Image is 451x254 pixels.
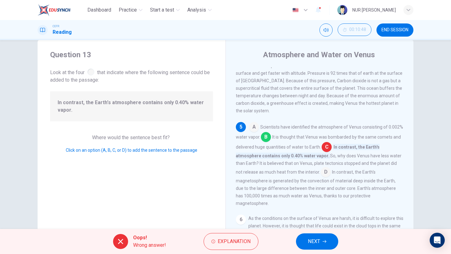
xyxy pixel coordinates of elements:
[187,6,206,14] span: Analysis
[133,241,166,249] span: Wrong answer!
[338,23,371,36] button: 00:10:48
[218,237,251,246] span: Explanation
[337,5,347,15] img: Profile picture
[322,142,332,152] span: C
[430,233,445,248] div: Open Intercom Messenger
[133,234,166,241] span: Oops!
[53,24,59,28] span: CEFR
[292,8,299,13] img: en
[150,6,174,14] span: Start a test
[85,4,114,16] button: Dashboard
[349,27,366,32] span: 00:10:48
[119,6,137,14] span: Practice
[204,233,258,250] button: Explanation
[296,233,338,250] button: NEXT
[53,28,72,36] h1: Reading
[321,167,331,177] span: D
[236,124,403,140] span: Scientists have identified the atmosphere of Venus consisting of 0.002% water vapor.
[185,4,214,16] button: Analysis
[352,6,396,14] div: NUR [PERSON_NAME]
[338,23,371,37] div: Hide
[236,215,246,225] div: 6
[38,4,85,16] a: EduSynch logo
[376,23,413,37] button: END SESSION
[236,122,246,132] div: 5
[148,4,182,16] button: Start a test
[58,99,205,114] span: In contrast, the Earth's atmosphere contains only 0.40% water vapor.
[261,132,271,142] span: B
[116,4,145,16] button: Practice
[50,50,213,60] h4: Question 13
[87,6,111,14] span: Dashboard
[236,170,396,206] span: In contrast, the Earth's magnetosphere is generated by the convection of material deep inside the...
[66,148,197,153] span: Click on an option (A, B, C, or D) to add the sentence to the passage
[92,135,171,140] span: Where would the sentence best fit?
[50,67,213,84] span: Look at the four that indicate where the following sentence could be added to the passage:
[236,135,401,150] span: It is thought that Venus was bombarded by the same comets and delivered huge quantities of water ...
[236,153,402,175] span: So, why does Venus have less water than Earth? It is believed that on Venus, plate tectonics stop...
[319,23,333,37] div: Mute
[381,28,408,33] span: END SESSION
[308,237,320,246] span: NEXT
[38,4,70,16] img: EduSynch logo
[263,50,375,60] h4: Atmosphere and Water on Venus
[249,122,259,132] span: A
